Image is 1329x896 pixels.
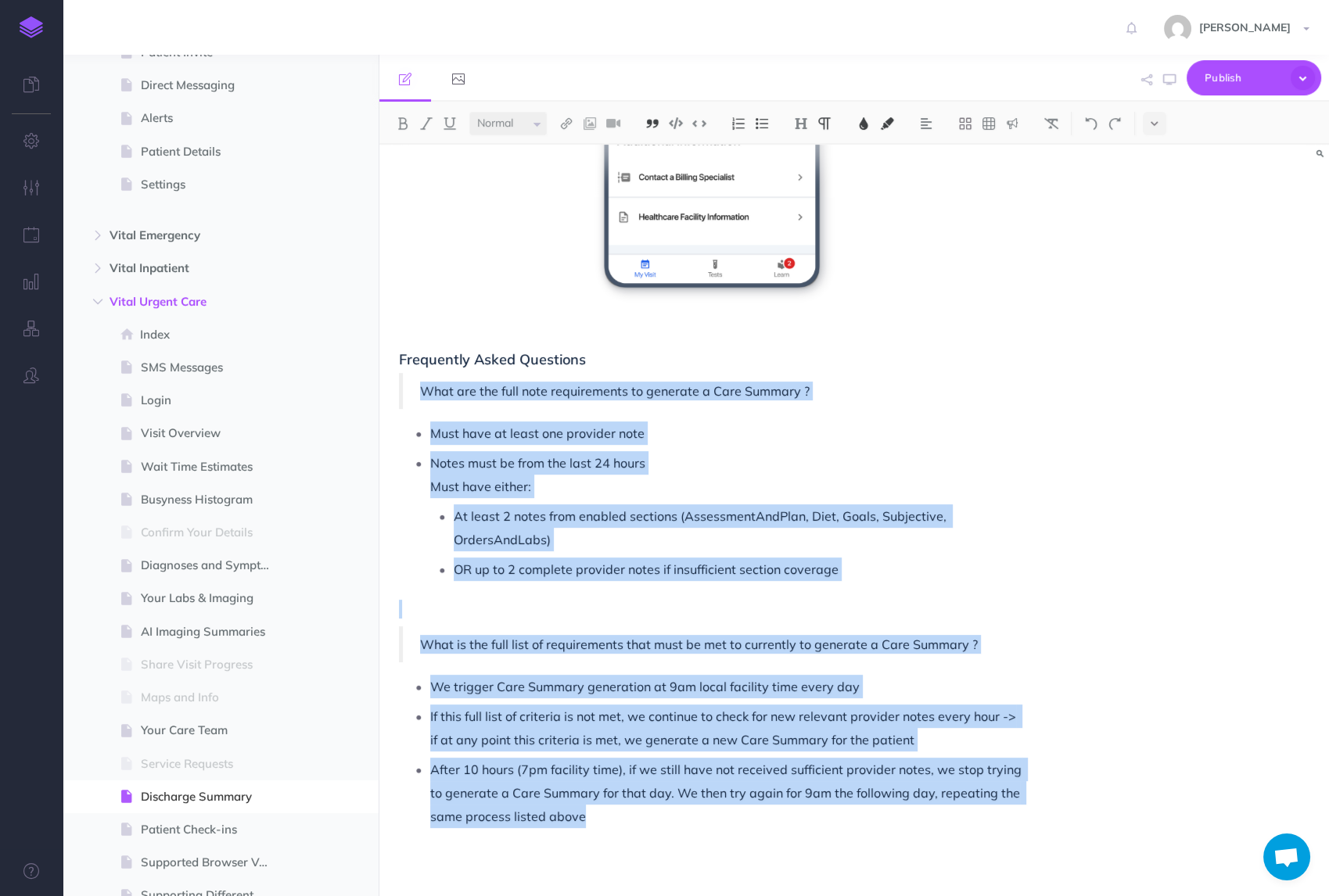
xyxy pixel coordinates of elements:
span: Your Labs & Imaging [141,589,285,607]
span: Busyness Histogram [141,490,285,509]
span: AI Imaging Summaries [141,622,285,641]
p: We trigger Care Summary generation at 9am local facility time every day [430,675,1025,698]
img: 5da3de2ef7f569c4e7af1a906648a0de.jpg [1164,15,1191,42]
img: Alignment dropdown menu button [919,117,933,130]
span: Vital Emergency [110,226,265,245]
img: Text color button [857,117,871,130]
span: Your Care Team [141,721,285,740]
span: Publish [1205,66,1283,90]
img: Headings dropdown button [794,117,808,130]
span: Confirm Your Details [141,523,285,542]
span: Service Requests [141,754,285,773]
img: Blockquote button [645,117,659,130]
p: Must have either: [430,475,1025,498]
img: Italic button [419,117,433,130]
span: Direct Messaging [141,76,285,95]
img: Clear styles button [1044,117,1058,130]
span: Wait Time Estimates [141,457,285,476]
p: If this full list of criteria is not met, we continue to check for new relevant provider notes ev... [430,704,1025,751]
span: Vital Inpatient [110,259,265,278]
img: Code block button [669,117,683,129]
img: Callout dropdown menu button [1005,117,1019,130]
img: Unordered list button [755,117,769,130]
span: Maps and Info [141,688,285,707]
a: Open chat [1263,833,1310,880]
img: Bold button [396,117,410,130]
img: logo-mark.svg [20,16,43,38]
span: [PERSON_NAME] [1191,20,1298,34]
img: Link button [559,117,573,130]
span: Visit Overview [141,424,285,443]
p: What is the full list of requirements that must be met to currently to generate a Care Summary ? [420,635,1008,654]
img: Text background color button [880,117,894,130]
span: Supported Browser Versions [141,853,285,872]
span: Alerts [141,109,285,127]
span: SMS Messages [141,358,285,377]
img: Ordered list button [731,117,745,130]
button: Publish [1187,60,1321,95]
img: Underline button [443,117,457,130]
img: Redo [1108,117,1122,130]
span: Settings [141,175,285,194]
p: What are the full note requirements to generate a Care Summary ? [420,382,1008,400]
p: At least 2 notes from enabled sections (AssessmentAndPlan, Diet, Goals, Subjective, OrdersAndLabs) [454,504,1025,551]
span: Frequently Asked Questions [399,350,586,368]
span: Index [140,325,285,344]
span: Share Visit Progress [141,655,285,674]
img: Create table button [982,117,996,130]
span: Patient Check-ins [141,820,285,839]
span: Patient Details [141,142,285,161]
p: Notes must be from the last 24 hours [430,451,1025,475]
span: Vital Urgent Care [110,292,265,311]
p: After 10 hours (7pm facility time), if we still have not received sufficient provider notes, we s... [430,758,1025,828]
img: Undo [1084,117,1098,130]
img: Paragraph button [817,117,832,130]
p: OR up to 2 complete provider notes if insufficient section coverage [454,557,1025,581]
span: Diagnoses and Symptom Video Education [141,556,285,575]
span: Discharge Summary [141,787,285,806]
img: Add image button [583,117,597,130]
img: Add video button [606,117,620,130]
img: Inline code button [692,117,706,129]
p: Must have at least one provider note [430,421,1025,445]
span: Login [141,391,285,410]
